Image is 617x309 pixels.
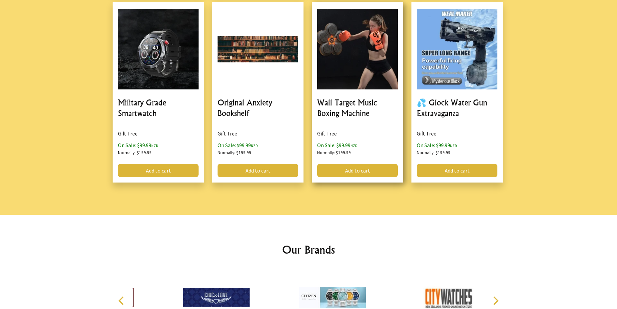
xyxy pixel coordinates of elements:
a: Add to cart [317,164,398,177]
a: Add to cart [417,164,497,177]
button: Previous [115,293,129,308]
h2: Our Brands [111,242,506,258]
a: Add to cart [218,164,298,177]
button: Next [488,293,502,308]
a: Add to cart [118,164,199,177]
